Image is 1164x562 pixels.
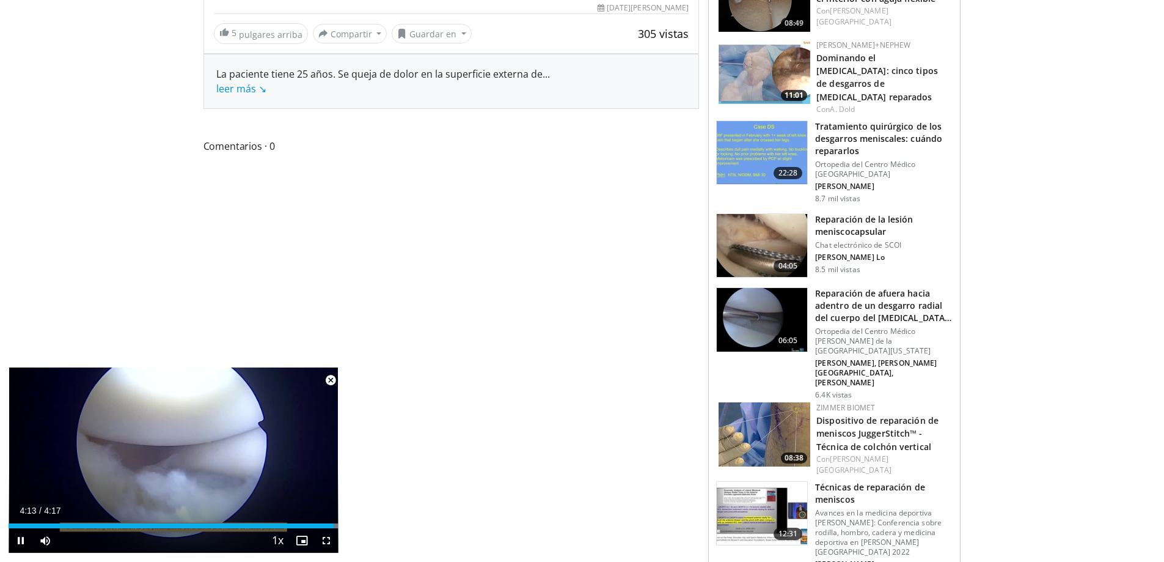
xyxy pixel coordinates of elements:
font: Con [816,104,830,114]
font: Tratamiento quirúrgico de los desgarros meniscales: cuándo repararlos [815,120,942,157]
video-js: Video Player [9,368,339,553]
a: Dominando el [MEDICAL_DATA]: cinco tipos de desgarros de [MEDICAL_DATA] reparados [816,52,938,102]
a: leer más ↘ [216,82,266,95]
a: [PERSON_NAME]+Nephew [816,40,910,50]
button: Playback Rate [265,528,290,553]
img: 312821_0003_1.png.150x105_q85_crop-smart_upscale.jpg [717,214,807,278]
a: [PERSON_NAME][GEOGRAPHIC_DATA] [816,454,891,475]
button: Pause [9,528,33,553]
font: 8.7 mil vistas [815,193,860,204]
font: Comentarios [203,139,262,153]
button: Close [318,368,343,393]
img: 5c50dd53-e53b-454a-87a4-92858b63ad6f.150x105_q85_crop-smart_upscale.jpg [717,288,807,352]
button: Guardar en [392,24,472,43]
font: 5 [232,27,236,39]
a: 04:05 Reparación de la lesión meniscocapsular Chat electrónico de SCOI [PERSON_NAME] Lo 8.5 mil v... [716,213,953,278]
font: [PERSON_NAME], [PERSON_NAME][GEOGRAPHIC_DATA], [PERSON_NAME] [815,358,937,388]
font: Reparación de afuera hacia adentro de un desgarro radial del cuerpo del [MEDICAL_DATA] lateral [815,287,951,336]
font: Compartir [331,28,372,40]
a: [PERSON_NAME][GEOGRAPHIC_DATA] [816,6,891,27]
font: Técnicas de reparación de meniscos [815,481,925,505]
span: / [39,506,42,516]
font: Avances en la medicina deportiva [PERSON_NAME]: Conferencia sobre rodilla, hombro, cadera y medic... [815,508,942,557]
a: A. Dold [830,104,855,114]
font: 06:05 [778,335,798,346]
img: 2a3b4a07-45c8-4c84-84a6-5dfa6e9b1a12.150x105_q85_crop-smart_upscale.jpg [719,402,810,467]
font: 04:05 [778,261,798,271]
font: Ortopedia del Centro Médico [GEOGRAPHIC_DATA] [815,159,915,179]
span: 4:13 [20,506,36,516]
font: 8.5 mil vistas [815,264,860,275]
font: [PERSON_NAME] [815,181,874,191]
span: 4:17 [44,506,60,516]
button: Enable picture-in-picture mode [290,528,314,553]
a: 08:38 [719,402,810,467]
div: Progress Bar [9,523,339,528]
font: 305 vistas [638,26,689,41]
button: Fullscreen [314,528,339,553]
img: 44c00b1e-3a75-4e34-bb5c-37c6caafe70b.150x105_q85_crop-smart_upscale.jpg [719,40,810,104]
button: Compartir [313,24,387,43]
font: [DATE][PERSON_NAME] [607,2,689,13]
font: 12:31 [778,528,798,539]
font: 6.4K vistas [815,390,852,400]
font: Guardar en [409,28,456,40]
font: 08:38 [785,453,803,463]
font: ... [543,67,550,81]
font: Reparación de la lesión meniscocapsular [815,213,913,237]
a: 11:01 [719,40,810,104]
font: 0 [269,139,275,153]
font: Con [816,454,830,464]
font: Chat electrónico de SCOI [815,240,901,250]
font: Con [816,6,830,16]
font: 22:28 [778,168,798,178]
img: 94ae3d2f-7541-4d8f-8622-eb1b71a67ce5.150x105_q85_crop-smart_upscale.jpg [717,482,807,545]
font: pulgares arriba [239,29,302,40]
button: Mute [33,528,57,553]
font: La paciente tiene 25 años. Se queja de dolor en la superficie externa de [216,67,543,81]
font: [PERSON_NAME] Lo [815,252,885,262]
a: 06:05 Reparación de afuera hacia adentro de un desgarro radial del cuerpo del [MEDICAL_DATA] late... [716,287,953,400]
a: 5 pulgares arriba [214,23,308,44]
a: 22:28 Tratamiento quirúrgico de los desgarros meniscales: cuándo repararlos Ortopedia del Centro ... [716,120,953,204]
img: 73f26c0b-5ccf-44fc-8ea3-fdebfe20c8f0.150x105_q85_crop-smart_upscale.jpg [717,121,807,185]
a: Dispositivo de reparación de meniscos JuggerStitch™ - Técnica de colchón vertical [816,415,939,452]
font: 11:01 [785,90,803,100]
font: 08:49 [785,18,803,28]
font: Ortopedia del Centro Médico [PERSON_NAME] de la [GEOGRAPHIC_DATA][US_STATE] [815,326,931,356]
a: Zimmer Biomet [816,402,875,413]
